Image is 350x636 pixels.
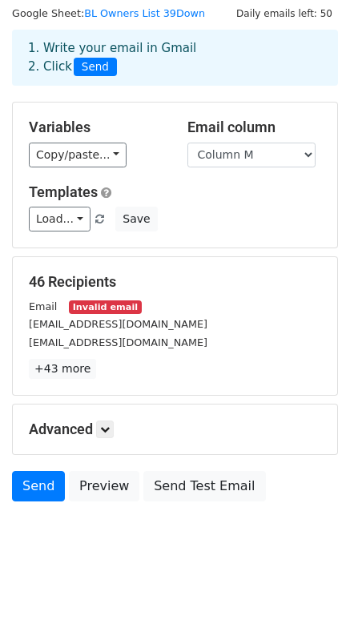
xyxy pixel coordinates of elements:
[16,39,334,76] div: 1. Write your email in Gmail 2. Click
[29,318,207,330] small: [EMAIL_ADDRESS][DOMAIN_NAME]
[29,273,321,291] h5: 46 Recipients
[29,207,91,231] a: Load...
[29,143,127,167] a: Copy/paste...
[270,559,350,636] iframe: Chat Widget
[12,471,65,501] a: Send
[143,471,265,501] a: Send Test Email
[69,300,141,314] small: Invalid email
[231,5,338,22] span: Daily emails left: 50
[29,421,321,438] h5: Advanced
[12,7,205,19] small: Google Sheet:
[69,471,139,501] a: Preview
[29,336,207,348] small: [EMAIL_ADDRESS][DOMAIN_NAME]
[187,119,322,136] h5: Email column
[74,58,117,77] span: Send
[115,207,157,231] button: Save
[29,359,96,379] a: +43 more
[231,7,338,19] a: Daily emails left: 50
[29,183,98,200] a: Templates
[29,300,57,312] small: Email
[29,119,163,136] h5: Variables
[84,7,205,19] a: BL Owners List 39Down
